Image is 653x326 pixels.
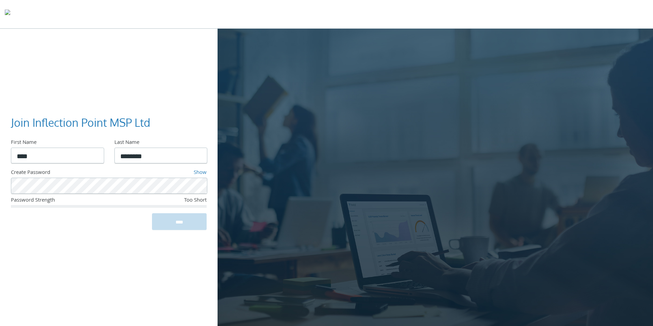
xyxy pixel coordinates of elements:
div: Create Password [11,169,136,178]
img: todyl-logo-dark.svg [5,7,10,21]
div: Too Short [141,196,207,205]
h3: Join Inflection Point MSP Ltd [11,115,201,131]
div: Last Name [114,139,207,148]
div: Password Strength [11,196,141,205]
div: First Name [11,139,103,148]
a: Show [194,168,207,177]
